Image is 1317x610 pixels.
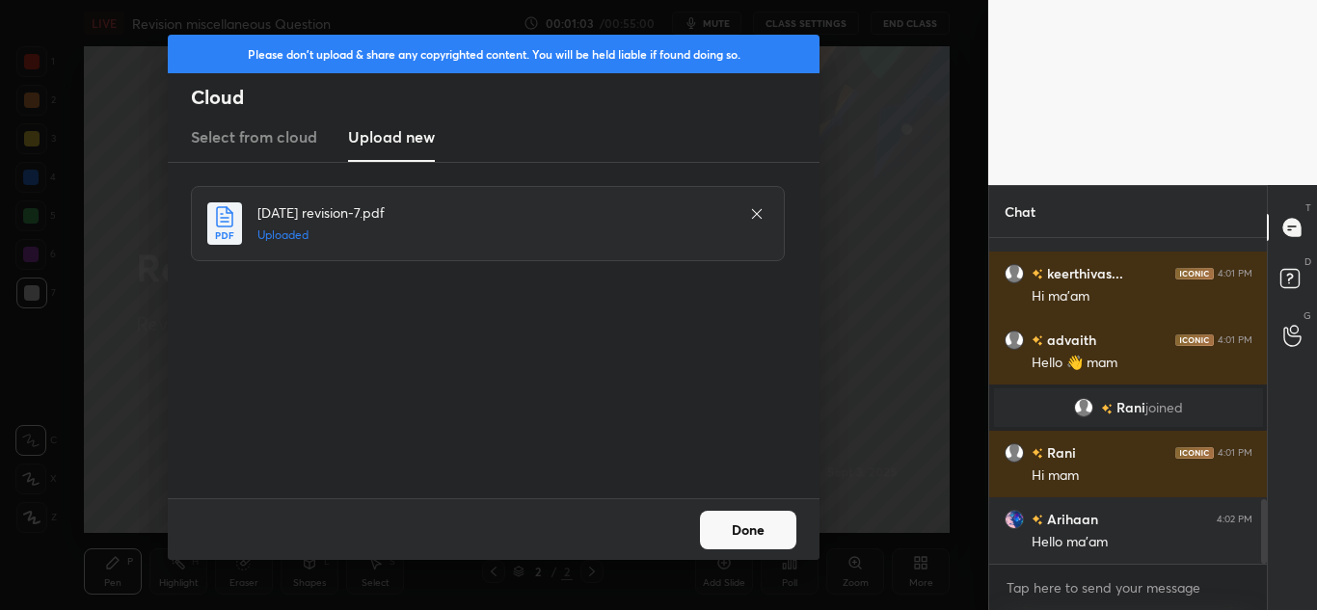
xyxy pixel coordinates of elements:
[1032,466,1252,486] div: Hi mam
[989,186,1051,237] p: Chat
[1217,514,1252,525] div: 4:02 PM
[700,511,796,549] button: Done
[1005,443,1024,463] img: default.png
[1304,308,1311,323] p: G
[191,85,820,110] h2: Cloud
[1005,264,1024,283] img: default.png
[1005,331,1024,350] img: default.png
[1175,447,1214,459] img: iconic-dark.1390631f.png
[1101,404,1113,414] img: no-rating-badge.077c3623.svg
[1032,287,1252,306] div: Hi ma'am
[348,125,435,148] h3: Upload new
[1032,448,1043,459] img: no-rating-badge.077c3623.svg
[1043,509,1098,529] h6: Arihaan
[1043,442,1076,463] h6: Rani
[1218,334,1252,346] div: 4:01 PM
[1043,263,1123,283] h6: keerthivas...
[1032,354,1252,373] div: Hello 👋 mam
[1175,334,1214,346] img: iconic-dark.1390631f.png
[1218,268,1252,279] div: 4:01 PM
[168,35,820,73] div: Please don't upload & share any copyrighted content. You will be held liable if found doing so.
[1032,269,1043,279] img: no-rating-badge.077c3623.svg
[1005,510,1024,529] img: e8be677b7b85437b85b8824e235d5a55.jpg
[1074,398,1093,417] img: default.png
[1304,254,1311,269] p: D
[257,202,730,223] h4: [DATE] revision-7.pdf
[257,226,730,244] h5: Uploaded
[989,238,1268,564] div: grid
[1175,268,1214,279] img: iconic-dark.1390631f.png
[1043,330,1096,350] h6: advaith
[1305,200,1311,215] p: T
[1032,533,1252,552] div: Hello ma'am
[1218,447,1252,459] div: 4:01 PM
[1032,515,1043,525] img: no-rating-badge.077c3623.svg
[1145,400,1183,415] span: joined
[1116,400,1145,415] span: Rani
[1032,335,1043,346] img: no-rating-badge.077c3623.svg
